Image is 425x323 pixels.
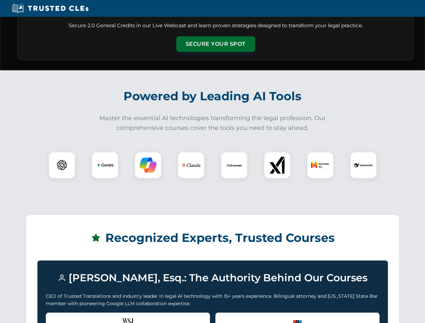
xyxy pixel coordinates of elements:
img: Trusted CLEs [10,3,91,13]
p: Master the essential AI technologies transforming the legal profession. Our comprehensive courses... [95,113,330,133]
div: Claude [178,152,205,179]
div: Gemini [92,152,118,179]
h2: Recognized Experts, Trusted Courses [37,226,388,250]
div: Mistral AI [307,152,334,179]
h3: [PERSON_NAME], Esq.: The Authority Behind Our Courses [46,269,380,287]
img: Copilot Logo [140,157,156,174]
div: Copilot [135,152,162,179]
img: DeepSeek Logo [354,156,373,175]
div: DeepSeek [350,152,377,179]
img: Gemini Logo [97,157,113,174]
h2: Powered by Leading AI Tools [26,84,399,108]
p: CEO of Trusted Translations and industry leader in legal AI technology with 15+ years experience.... [46,292,380,308]
img: xAI Logo [269,157,286,174]
div: CoCounsel [221,152,248,179]
img: Mistral AI Logo [311,156,330,175]
div: xAI [264,152,291,179]
img: Claude Logo [182,156,201,175]
img: CoCounsel Logo [226,157,243,174]
p: Secure 2.0 General Credits in our Live Webcast and learn proven strategies designed to transform ... [26,22,405,30]
div: ChatGPT [48,152,75,179]
img: ChatGPT Logo [52,155,72,175]
button: Secure Your Spot [176,36,255,52]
